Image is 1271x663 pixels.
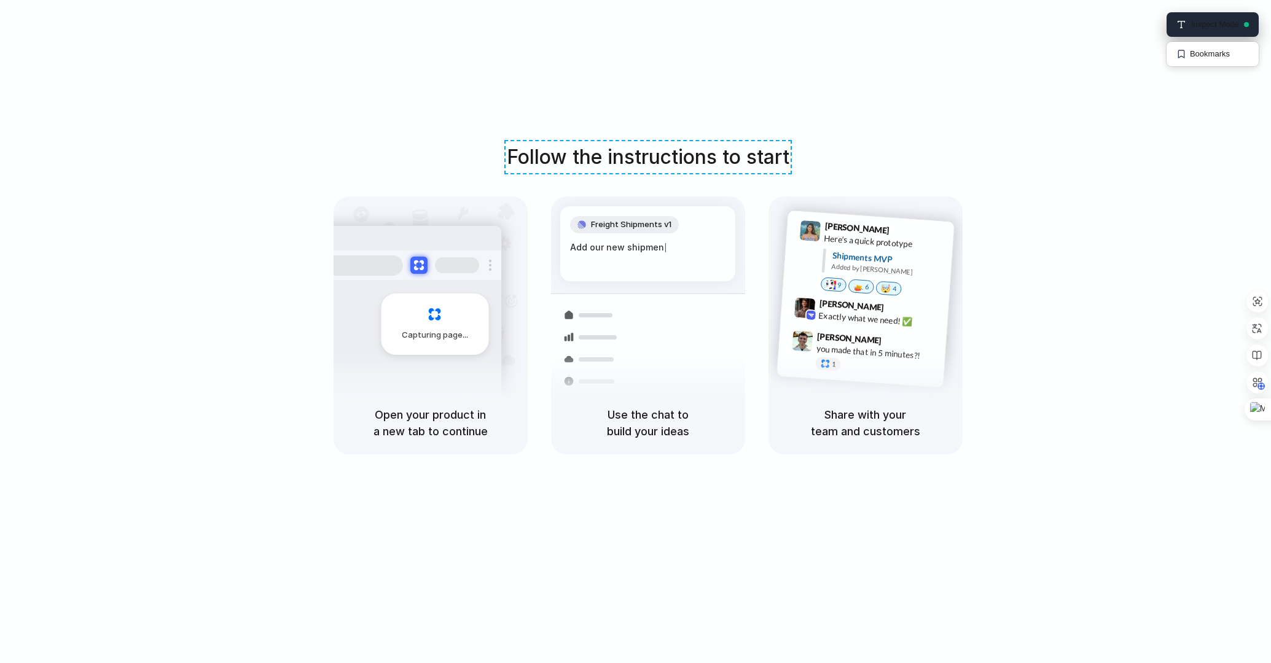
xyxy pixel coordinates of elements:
span: [PERSON_NAME] [816,330,882,347]
span: 9:42 AM [887,302,912,317]
span: 1 [831,361,835,368]
span: Bookmarks [1190,49,1230,59]
h5: Open your product in a new tab to continue [348,406,513,440]
div: Shipments MVP [832,249,945,269]
span: 9:47 AM [885,335,910,350]
span: Capturing page [402,329,470,341]
span: [PERSON_NAME] [819,297,884,314]
h1: Follow the instructions to start [507,142,789,172]
div: Exactly what we need! ✅ [818,309,941,330]
h5: Share with your team and customers [783,406,948,440]
div: 🤯 [880,284,891,293]
h5: Use the chat to build your ideas [566,406,730,440]
span: Inspect Mode [1191,20,1239,29]
span: 6 [864,284,869,290]
span: | [664,242,667,252]
span: 4 [892,285,896,292]
span: Freight Shipments v1 [591,219,671,231]
div: Added by [PERSON_NAME] [831,262,944,279]
span: 9:41 AM [893,225,918,240]
span: 9 [837,282,841,289]
div: you made that in 5 minutes?! [816,342,939,363]
div: Here's a quick prototype [823,232,946,253]
span: [PERSON_NAME] [824,219,890,237]
div: Add our new shipmen [570,241,725,254]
